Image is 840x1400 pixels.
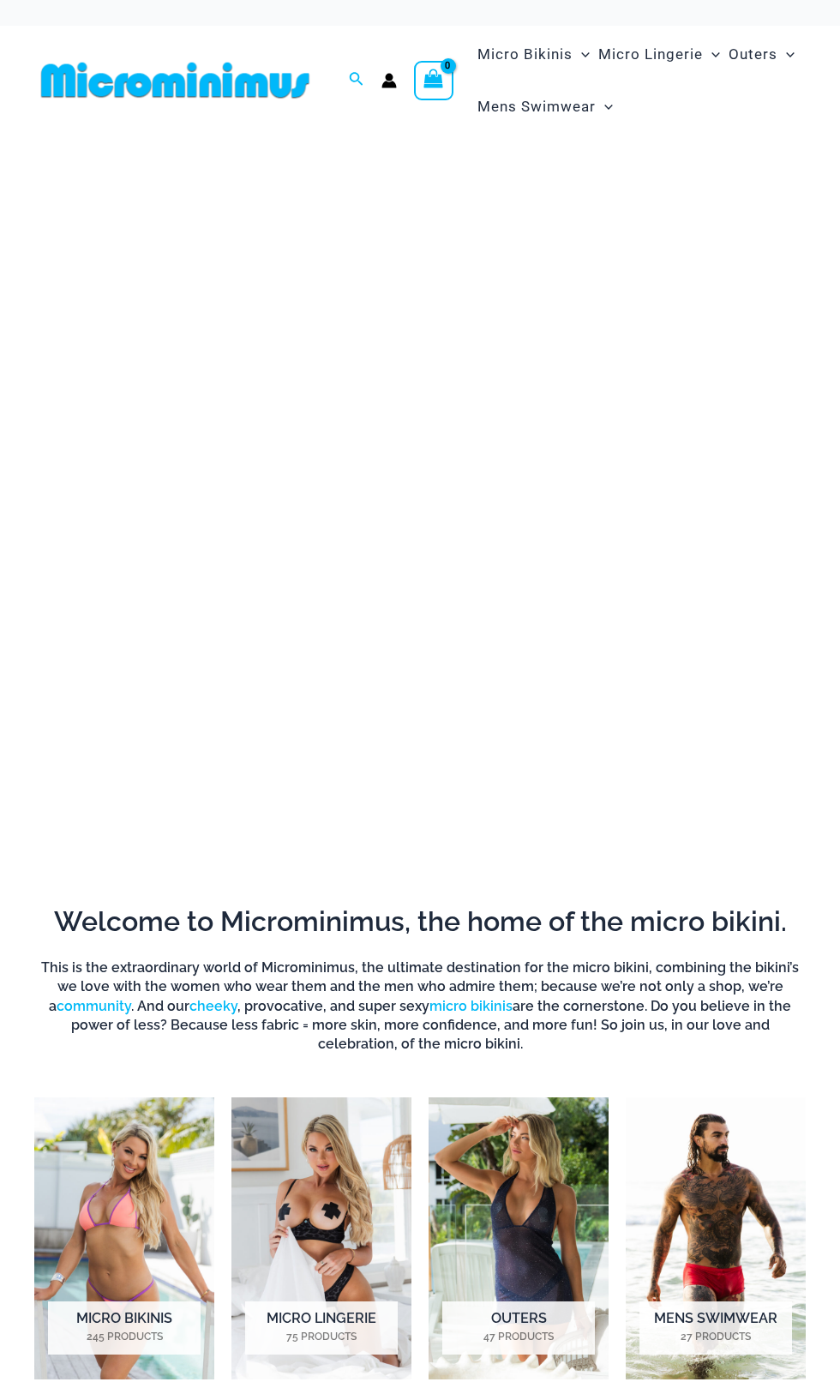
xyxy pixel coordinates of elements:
span: Menu Toggle [573,33,590,76]
h2: Mens Swimwear [639,1301,792,1355]
a: OutersMenu ToggleMenu Toggle [724,28,799,81]
a: Visit product category Mens Swimwear [626,1097,806,1379]
span: Menu Toggle [703,33,720,76]
h2: Welcome to Microminimus, the home of the micro bikini. [34,904,806,940]
mark: 75 Products [245,1329,398,1344]
nav: Site Navigation [471,26,806,135]
span: Menu Toggle [777,33,795,76]
a: Visit product category Outers [429,1097,609,1379]
a: Visit product category Micro Lingerie [231,1097,411,1379]
h2: Micro Lingerie [245,1301,398,1355]
img: MM SHOP LOGO FLAT [34,61,316,99]
a: Mens SwimwearMenu ToggleMenu Toggle [473,81,617,133]
h6: This is the extraordinary world of Microminimus, the ultimate destination for the micro bikini, c... [34,958,806,1055]
img: Mens Swimwear [626,1097,806,1379]
mark: 47 Products [442,1329,595,1344]
mark: 245 Products [48,1329,201,1344]
a: Visit product category Micro Bikinis [34,1097,214,1379]
img: Outers [429,1097,609,1379]
span: Outers [729,33,777,76]
span: Micro Bikinis [477,33,573,76]
h2: Micro Bikinis [48,1301,201,1355]
h2: Outers [442,1301,595,1355]
img: Micro Lingerie [231,1097,411,1379]
a: community [57,998,131,1014]
a: micro bikinis [429,998,513,1014]
a: cheeky [189,998,237,1014]
span: Mens Swimwear [477,85,596,129]
a: Search icon link [349,69,364,91]
a: View Shopping Cart, empty [414,61,453,100]
img: Micro Bikinis [34,1097,214,1379]
mark: 27 Products [639,1329,792,1344]
a: Account icon link [381,73,397,88]
a: Micro LingerieMenu ToggleMenu Toggle [594,28,724,81]
span: Micro Lingerie [598,33,703,76]
a: Micro BikinisMenu ToggleMenu Toggle [473,28,594,81]
span: Menu Toggle [596,85,613,129]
